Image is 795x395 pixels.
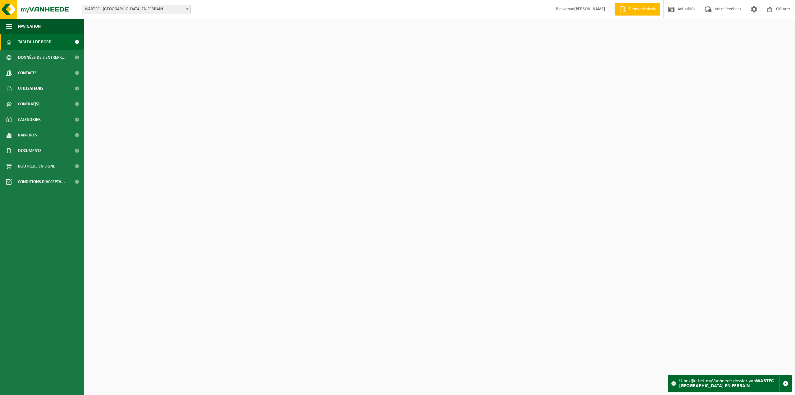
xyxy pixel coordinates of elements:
[18,112,41,127] span: Calendrier
[18,143,42,158] span: Documents
[18,127,37,143] span: Rapports
[18,19,41,34] span: Navigation
[18,158,55,174] span: Boutique en ligne
[82,5,191,14] span: WABTEC - HAUTS DE FRANCE - NEUVILLE EN FERRAIN
[18,96,39,112] span: Contrat(s)
[18,50,66,65] span: Données de l'entrepr...
[627,6,657,12] span: Demande devis
[18,34,52,50] span: Tableau de bord
[574,7,605,11] strong: [PERSON_NAME]
[679,379,776,388] strong: WABTEC - [GEOGRAPHIC_DATA] EN FERRAIN
[18,174,65,190] span: Conditions d'accepta...
[18,81,43,96] span: Utilisateurs
[615,3,660,16] a: Demande devis
[82,5,190,14] span: WABTEC - HAUTS DE FRANCE - NEUVILLE EN FERRAIN
[18,65,37,81] span: Contacts
[679,375,779,392] div: U bekijkt het myVanheede dossier van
